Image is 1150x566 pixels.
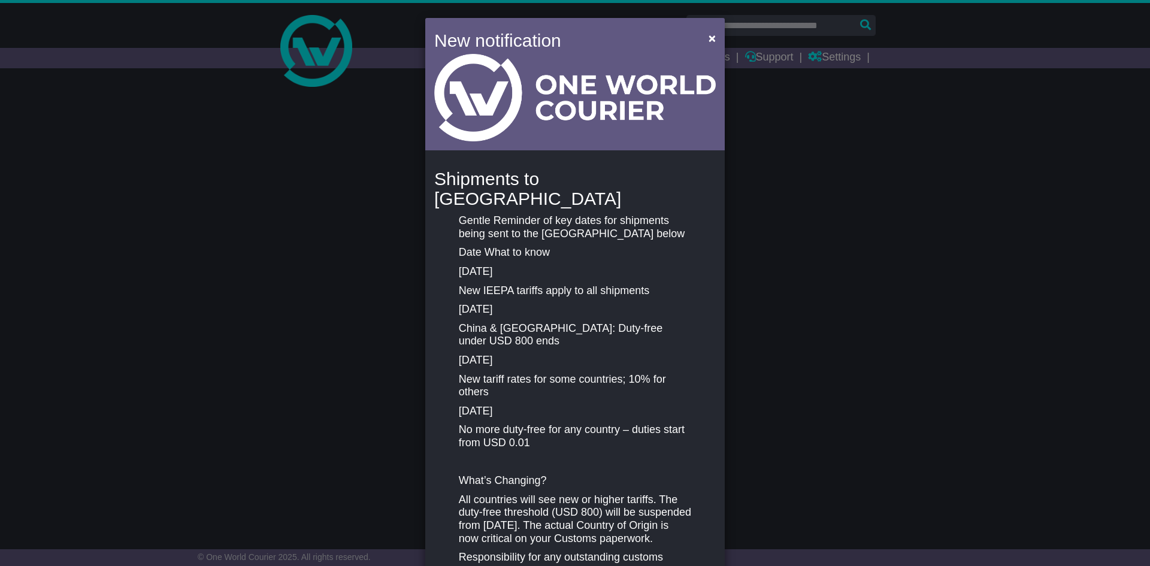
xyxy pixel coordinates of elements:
[459,322,691,348] p: China & [GEOGRAPHIC_DATA]: Duty-free under USD 800 ends
[434,27,691,54] h4: New notification
[459,373,691,399] p: New tariff rates for some countries; 10% for others
[459,214,691,240] p: Gentle Reminder of key dates for shipments being sent to the [GEOGRAPHIC_DATA] below
[459,494,691,545] p: All countries will see new or higher tariffs. The duty-free threshold (USD 800) will be suspended...
[434,169,716,208] h4: Shipments to [GEOGRAPHIC_DATA]
[459,423,691,449] p: No more duty-free for any country – duties start from USD 0.01
[434,54,716,141] img: Light
[709,31,716,45] span: ×
[459,284,691,298] p: New IEEPA tariffs apply to all shipments
[459,303,691,316] p: [DATE]
[459,405,691,418] p: [DATE]
[459,354,691,367] p: [DATE]
[459,246,691,259] p: Date What to know
[459,474,691,488] p: What’s Changing?
[459,265,691,279] p: [DATE]
[703,26,722,50] button: Close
